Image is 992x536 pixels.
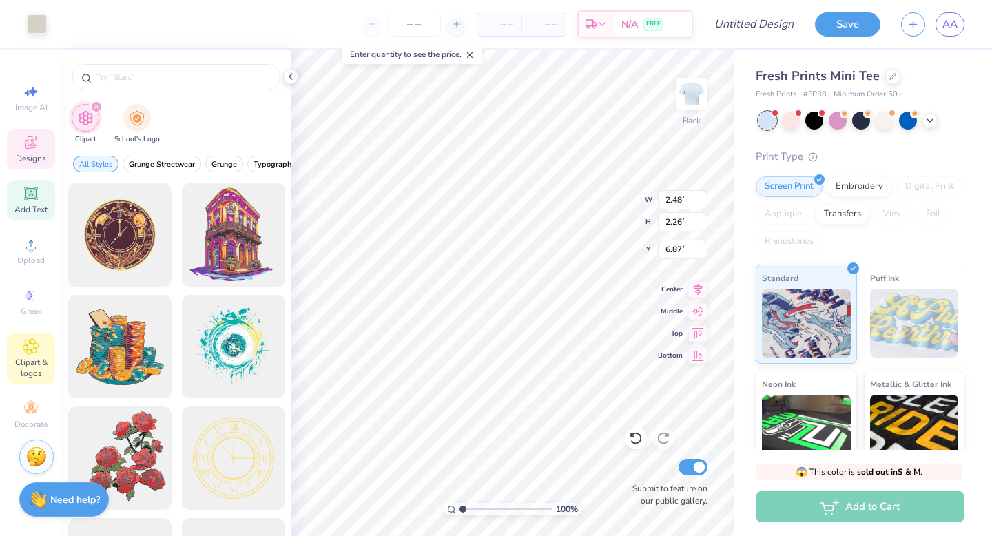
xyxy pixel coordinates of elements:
[756,176,823,197] div: Screen Print
[756,204,811,225] div: Applique
[621,17,638,32] span: N/A
[762,271,798,285] span: Standard
[114,104,160,145] div: filter for School's Logo
[79,159,112,169] span: All Styles
[75,134,96,145] span: Clipart
[342,45,482,64] div: Enter quantity to see the price.
[796,466,807,479] span: 😱
[796,466,922,478] span: This color is .
[387,12,441,37] input: – –
[762,395,851,464] img: Neon Ink
[205,156,243,172] button: filter button
[870,289,959,358] img: Puff Ink
[123,156,201,172] button: filter button
[896,176,963,197] div: Digital Print
[14,204,48,215] span: Add Text
[114,134,160,145] span: School's Logo
[756,231,823,252] div: Rhinestones
[815,12,880,37] button: Save
[658,307,683,316] span: Middle
[917,204,949,225] div: Foil
[942,17,958,32] span: AA
[72,104,99,145] div: filter for Clipart
[73,156,118,172] button: filter button
[72,104,99,145] button: filter button
[486,17,513,32] span: – –
[21,306,42,317] span: Greek
[530,17,557,32] span: – –
[254,159,296,169] span: Typography
[129,159,195,169] span: Grunge Streetwear
[683,114,701,127] div: Back
[874,204,913,225] div: Vinyl
[857,466,920,477] strong: sold out in S & M
[803,89,827,101] span: # FP38
[815,204,870,225] div: Transfers
[827,176,892,197] div: Embroidery
[870,395,959,464] img: Metallic & Glitter Ink
[50,493,100,506] strong: Need help?
[625,482,707,507] label: Submit to feature on our public gallery.
[78,110,94,126] img: Clipart Image
[17,255,45,266] span: Upload
[678,80,705,107] img: Back
[756,68,880,84] span: Fresh Prints Mini Tee
[658,285,683,294] span: Center
[211,159,237,169] span: Grunge
[15,102,48,113] span: Image AI
[658,351,683,360] span: Bottom
[95,70,271,84] input: Try "Stars"
[658,329,683,338] span: Top
[870,271,899,285] span: Puff Ink
[646,19,661,29] span: FREE
[834,89,902,101] span: Minimum Order: 50 +
[756,89,796,101] span: Fresh Prints
[247,156,302,172] button: filter button
[7,357,55,379] span: Clipart & logos
[14,419,48,430] span: Decorate
[936,12,964,37] a: AA
[130,110,145,126] img: School's Logo Image
[756,149,964,165] div: Print Type
[16,153,46,164] span: Designs
[556,503,578,515] span: 100 %
[703,10,805,38] input: Untitled Design
[870,377,951,391] span: Metallic & Glitter Ink
[762,289,851,358] img: Standard
[114,104,160,145] button: filter button
[762,377,796,391] span: Neon Ink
